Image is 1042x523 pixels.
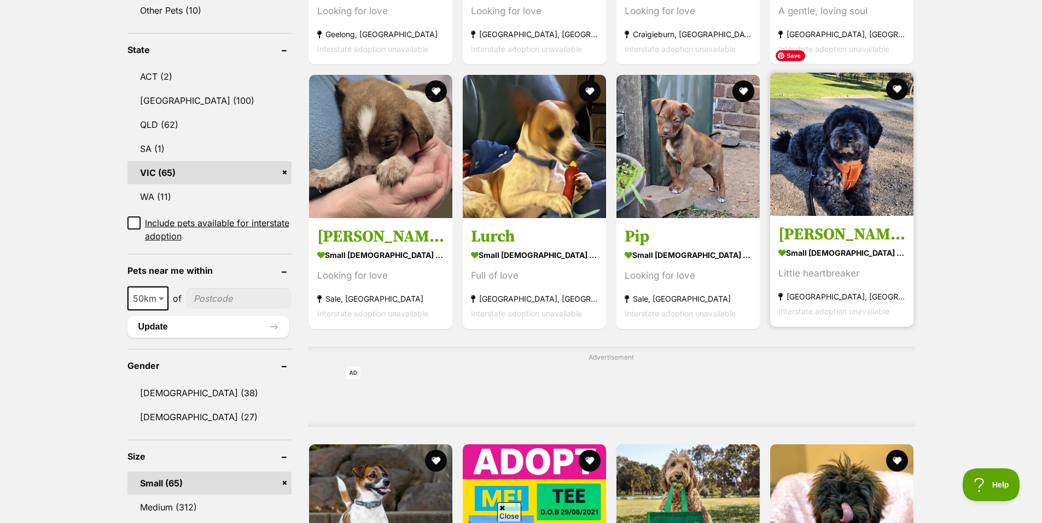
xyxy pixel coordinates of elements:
[471,4,598,19] div: Looking for love
[471,44,582,54] span: Interstate adoption unavailable
[309,218,452,329] a: [PERSON_NAME] small [DEMOGRAPHIC_DATA] Dog Looking for love Sale, [GEOGRAPHIC_DATA] Interstate ad...
[346,367,877,416] iframe: Advertisement
[317,268,444,283] div: Looking for love
[471,309,582,318] span: Interstate adoption unavailable
[778,27,905,42] strong: [GEOGRAPHIC_DATA], [GEOGRAPHIC_DATA]
[127,185,292,208] a: WA (11)
[127,496,292,519] a: Medium (312)
[317,44,428,54] span: Interstate adoption unavailable
[309,75,452,218] img: Rupert - Border Collie Dog
[471,291,598,306] strong: [GEOGRAPHIC_DATA], [GEOGRAPHIC_DATA]
[317,291,444,306] strong: Sale, [GEOGRAPHIC_DATA]
[770,216,913,327] a: [PERSON_NAME] small [DEMOGRAPHIC_DATA] Dog Little heartbreaker [GEOGRAPHIC_DATA], [GEOGRAPHIC_DAT...
[127,266,292,275] header: Pets near me within
[616,75,760,218] img: Pip - Border Collie Dog
[463,75,606,218] img: Lurch - Fox Terrier x Chihuahua Dog
[778,44,889,54] span: Interstate adoption unavailable
[625,4,752,19] div: Looking for love
[579,450,601,472] button: favourite
[317,309,428,318] span: Interstate adoption unavailable
[425,450,447,472] button: favourite
[616,218,760,329] a: Pip small [DEMOGRAPHIC_DATA] Dog Looking for love Sale, [GEOGRAPHIC_DATA] Interstate adoption una...
[471,268,598,283] div: Full of love
[963,468,1020,501] iframe: Help Scout Beacon - Open
[471,27,598,42] strong: [GEOGRAPHIC_DATA], [GEOGRAPHIC_DATA]
[778,266,905,281] div: Little heartbreaker
[887,78,909,100] button: favourite
[778,224,905,245] h3: [PERSON_NAME]
[463,218,606,329] a: Lurch small [DEMOGRAPHIC_DATA] Dog Full of love [GEOGRAPHIC_DATA], [GEOGRAPHIC_DATA] Interstate a...
[317,4,444,19] div: Looking for love
[625,268,752,283] div: Looking for love
[145,216,292,243] span: Include pets available for interstate adoption
[317,247,444,263] strong: small [DEMOGRAPHIC_DATA] Dog
[625,226,752,247] h3: Pip
[186,288,292,309] input: postcode
[127,113,292,136] a: QLD (62)
[579,80,601,102] button: favourite
[732,80,754,102] button: favourite
[471,226,598,247] h3: Lurch
[778,289,905,304] strong: [GEOGRAPHIC_DATA], [GEOGRAPHIC_DATA]
[308,346,915,427] div: Advertisement
[625,291,752,306] strong: Sale, [GEOGRAPHIC_DATA]
[778,4,905,19] div: A gentle, loving soul
[625,44,736,54] span: Interstate adoption unavailable
[770,73,913,216] img: Romeo Valenti - Maltese x Poodle Dog
[129,291,167,306] span: 50km
[346,367,360,379] span: AD
[127,451,292,461] header: Size
[497,502,521,521] span: Close
[127,381,292,404] a: [DEMOGRAPHIC_DATA] (38)
[887,450,909,472] button: favourite
[425,80,447,102] button: favourite
[625,27,752,42] strong: Craigieburn, [GEOGRAPHIC_DATA]
[776,50,805,61] span: Save
[625,309,736,318] span: Interstate adoption unavailable
[127,161,292,184] a: VIC (65)
[127,472,292,495] a: Small (65)
[127,216,292,243] a: Include pets available for interstate adoption
[778,245,905,261] strong: small [DEMOGRAPHIC_DATA] Dog
[127,89,292,112] a: [GEOGRAPHIC_DATA] (100)
[127,406,292,428] a: [DEMOGRAPHIC_DATA] (27)
[127,316,289,338] button: Update
[778,307,889,316] span: Interstate adoption unavailable
[127,45,292,55] header: State
[127,137,292,160] a: SA (1)
[127,361,292,371] header: Gender
[173,292,182,305] span: of
[127,286,168,310] span: 50km
[127,65,292,88] a: ACT (2)
[625,247,752,263] strong: small [DEMOGRAPHIC_DATA] Dog
[317,27,444,42] strong: Geelong, [GEOGRAPHIC_DATA]
[471,247,598,263] strong: small [DEMOGRAPHIC_DATA] Dog
[317,226,444,247] h3: [PERSON_NAME]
